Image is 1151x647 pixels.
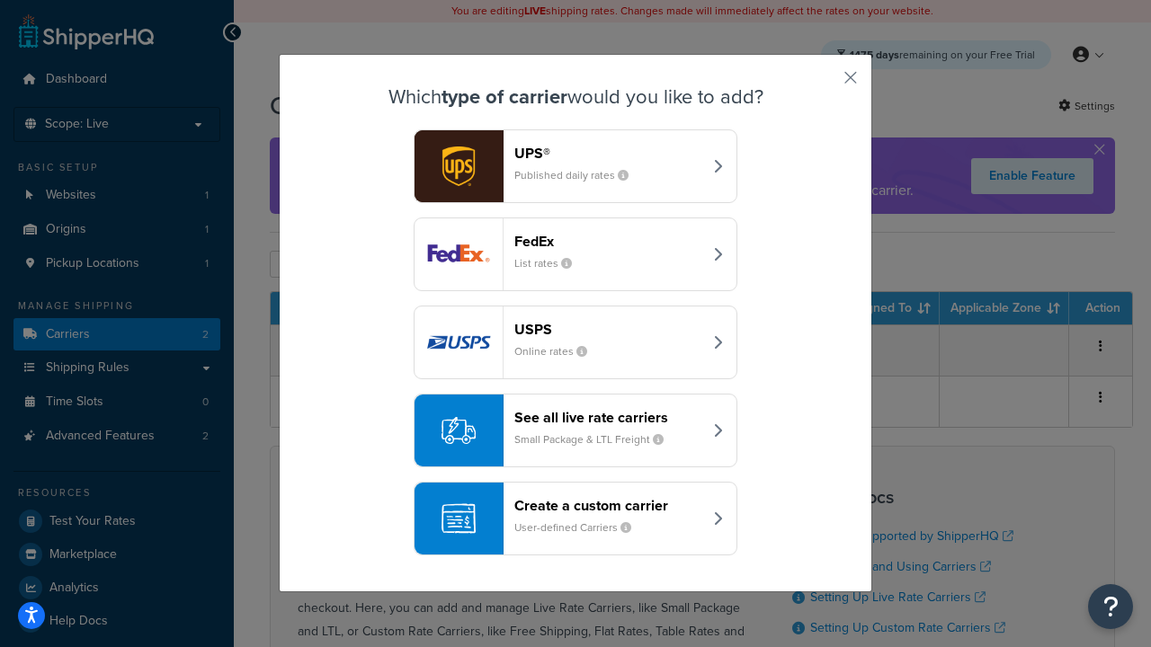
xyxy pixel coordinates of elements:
img: fedEx logo [415,218,503,290]
small: Published daily rates [514,167,643,183]
button: ups logoUPS®Published daily rates [414,129,737,203]
img: icon-carrier-custom-c93b8a24.svg [442,501,476,536]
button: See all live rate carriersSmall Package & LTL Freight [414,394,737,467]
header: Create a custom carrier [514,497,702,514]
button: fedEx logoFedExList rates [414,217,737,291]
small: Online rates [514,343,602,359]
h3: Which would you like to add? [325,86,826,108]
header: UPS® [514,145,702,162]
small: Small Package & LTL Freight [514,431,678,448]
img: icon-carrier-liverate-becf4550.svg [442,413,476,448]
img: ups logo [415,130,503,202]
button: Create a custom carrierUser-defined Carriers [414,482,737,555]
small: User-defined Carriers [514,519,646,536]
button: usps logoUSPSOnline rates [414,306,737,379]
header: USPS [514,321,702,338]
small: List rates [514,255,586,271]
header: FedEx [514,233,702,250]
img: usps logo [415,306,503,378]
strong: type of carrier [442,82,567,111]
header: See all live rate carriers [514,409,702,426]
button: Open Resource Center [1088,584,1133,629]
